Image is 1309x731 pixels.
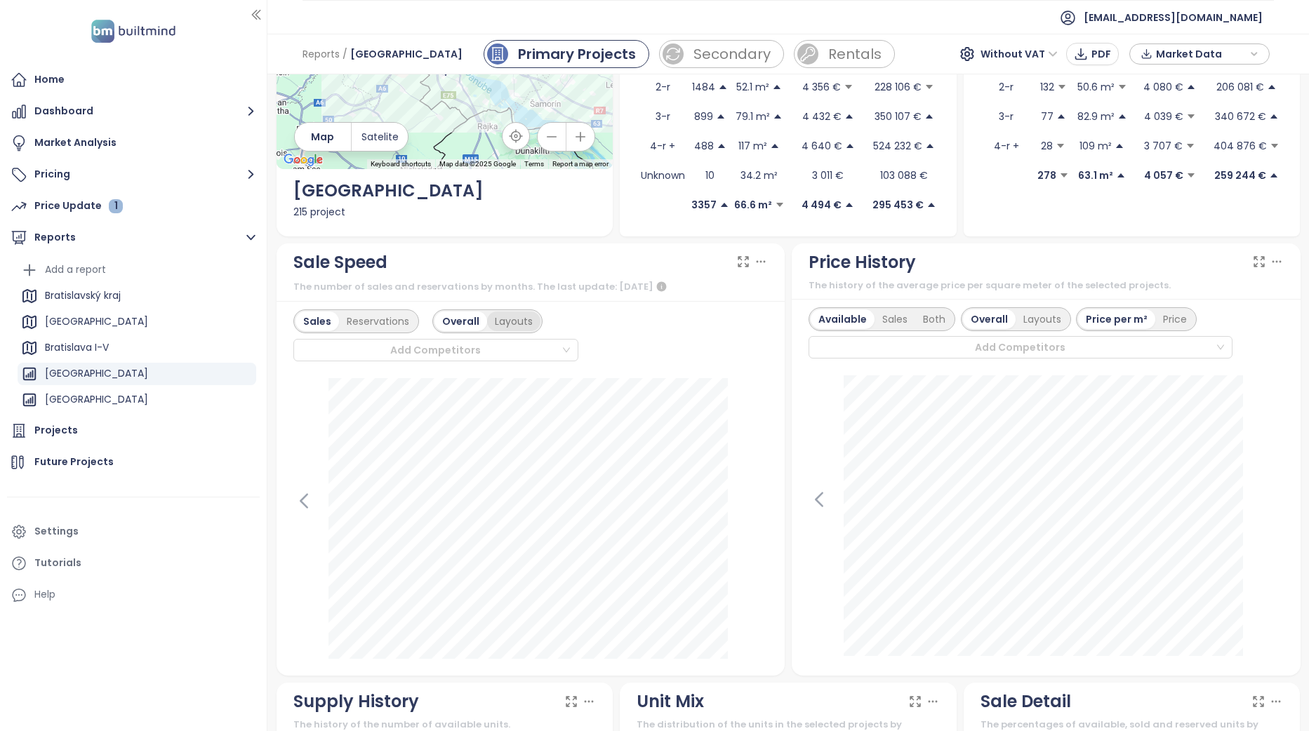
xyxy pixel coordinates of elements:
p: 117 m² [738,138,767,154]
span: caret-down [1059,170,1069,180]
span: caret-up [1269,170,1279,180]
div: Bratislava I-V [18,337,256,359]
div: Both [915,309,953,329]
div: Tutorials [34,554,81,572]
span: Map data ©2025 Google [439,160,516,168]
div: [GEOGRAPHIC_DATA] [18,389,256,411]
p: 278 [1037,168,1056,183]
a: Projects [7,417,260,445]
div: [GEOGRAPHIC_DATA] [293,177,597,204]
div: [GEOGRAPHIC_DATA] [18,311,256,333]
div: 1 [109,199,123,213]
span: caret-up [924,112,934,121]
div: Sales [295,311,339,331]
span: caret-up [717,141,726,151]
span: caret-up [844,112,854,121]
span: caret-up [1056,112,1066,121]
div: Sale Speed [293,249,387,276]
div: Add a report [45,261,106,279]
span: [EMAIL_ADDRESS][DOMAIN_NAME] [1084,1,1263,34]
a: Market Analysis [7,129,260,157]
div: Price History [809,249,916,276]
div: Sales [875,309,915,329]
div: Bratislava I-V [45,339,109,356]
button: Dashboard [7,98,260,126]
div: Projects [34,422,78,439]
p: 109 m² [1079,138,1112,154]
span: caret-up [718,82,728,92]
p: 4 057 € [1144,168,1183,183]
div: Reservations [339,311,417,331]
a: rent [794,40,895,68]
span: caret-down [924,82,934,92]
p: 3357 [691,197,717,213]
td: Unknown [637,161,689,190]
button: Pricing [7,161,260,189]
div: Market Analysis [34,134,117,152]
div: Overall [963,309,1016,329]
span: PDF [1091,46,1111,62]
div: Layouts [1016,309,1069,329]
span: caret-down [775,200,785,210]
a: Report a map error [552,160,609,168]
div: Unit Mix [637,688,704,715]
span: caret-up [719,200,729,210]
div: Help [7,581,260,609]
div: Bratislavský kraj [18,285,256,307]
span: [GEOGRAPHIC_DATA] [350,41,463,67]
div: Overall [434,311,487,331]
p: 404 876 € [1214,138,1267,154]
span: Reports [303,41,340,67]
td: 2-r [981,72,1032,102]
p: 899 [694,109,713,124]
p: 228 106 € [875,79,922,95]
div: 215 project [293,204,597,220]
p: 10 [705,168,715,183]
td: 4-r + [637,131,689,161]
p: 350 107 € [875,109,922,124]
a: Future Projects [7,448,260,476]
div: Home [34,71,65,88]
p: 82.9 m² [1077,109,1115,124]
a: Price Update 1 [7,192,260,220]
p: 4 494 € [802,197,842,213]
a: Tutorials [7,549,260,577]
div: [GEOGRAPHIC_DATA] [18,363,256,385]
td: 3-r [637,102,689,131]
span: caret-up [1267,82,1277,92]
button: Map [295,123,351,151]
div: Sale Detail [981,688,1071,715]
p: 524 232 € [873,138,922,154]
p: 488 [694,138,714,154]
div: Price Update [34,197,123,215]
a: Settings [7,518,260,546]
button: Keyboard shortcuts [371,159,431,169]
span: / [343,41,347,67]
p: 50.6 m² [1077,79,1115,95]
a: sale [659,40,784,68]
p: 63.1 m² [1078,168,1113,183]
p: 1484 [692,79,715,95]
button: Satelite [352,123,408,151]
p: 4 432 € [802,109,842,124]
a: primary [484,40,649,68]
span: caret-down [844,82,853,92]
span: caret-down [1270,141,1280,151]
span: caret-up [772,82,782,92]
span: caret-down [1185,141,1195,151]
span: caret-down [1186,170,1196,180]
span: caret-up [773,112,783,121]
div: Rentals [828,43,882,65]
div: Supply History [293,688,419,715]
p: 4 356 € [802,79,841,95]
span: Without VAT [981,43,1058,65]
p: 4 080 € [1143,79,1183,95]
td: 3-r [981,102,1032,131]
div: Bratislavský kraj [45,287,121,304]
p: 132 [1040,79,1054,95]
button: PDF [1066,43,1119,65]
span: caret-up [845,141,855,151]
span: caret-up [1186,82,1196,92]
